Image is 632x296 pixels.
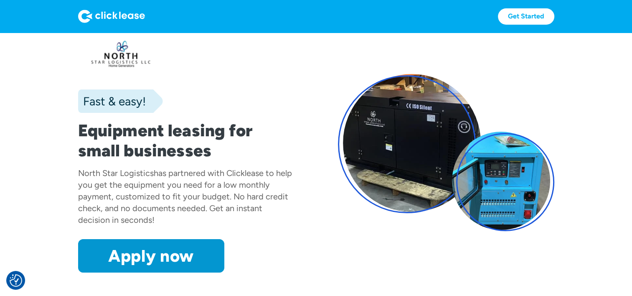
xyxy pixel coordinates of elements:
a: Apply now [78,239,224,273]
h1: Equipment leasing for small businesses [78,120,294,161]
div: Fast & easy! [78,93,146,110]
img: Revisit consent button [10,274,22,287]
div: has partnered with Clicklease to help you get the equipment you need for a low monthly payment, c... [78,168,292,225]
a: Get Started [498,8,554,25]
img: Logo [78,10,145,23]
button: Consent Preferences [10,274,22,287]
div: North Star Logistics [78,168,154,178]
